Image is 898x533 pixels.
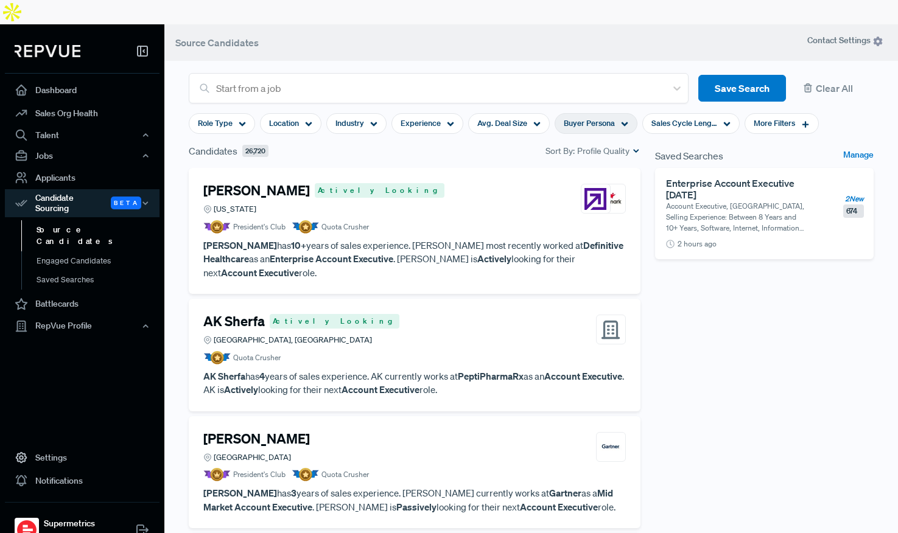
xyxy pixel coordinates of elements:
span: [GEOGRAPHIC_DATA] [214,451,291,463]
strong: Account Executive [342,383,419,395]
strong: 4 [259,370,265,382]
strong: [PERSON_NAME] [203,487,277,499]
span: President's Club [233,221,286,232]
a: Battlecards [5,293,160,316]
button: Save Search [698,75,786,102]
a: Saved Searches [21,270,176,290]
a: Settings [5,446,160,469]
button: Talent [5,125,160,145]
strong: Mid Market Account Executive [203,487,613,513]
span: Industry [335,117,364,129]
span: Buyer Persona [564,117,615,129]
strong: Actively [224,383,258,395]
a: Sales Org Health [5,102,160,125]
div: Sort By: [545,145,640,158]
span: More Filters [754,117,795,129]
a: Dashboard [5,78,160,102]
button: Jobs [5,145,160,166]
strong: 3 [291,487,296,499]
img: President Badge [203,468,231,481]
h4: AK Sherfa [203,313,265,329]
span: Quota Crusher [321,469,369,480]
a: Manage [843,148,874,163]
strong: PeptiPharmaRx [458,370,524,382]
strong: AK Sherfa [203,370,245,382]
img: Gartner [600,436,622,458]
span: Avg. Deal Size [477,117,527,129]
button: Candidate Sourcing Beta [5,189,160,217]
h4: [PERSON_NAME] [203,431,310,447]
strong: 10+ [291,239,306,251]
img: RepVue [15,45,80,57]
img: Quota Badge [292,220,319,234]
span: 2 hours ago [678,239,717,249]
img: Definitive Healthcare [584,188,606,210]
strong: Account Executive [221,266,299,279]
span: Candidates [189,144,237,158]
div: Candidate Sourcing [5,189,160,217]
button: Clear All [796,75,874,102]
img: Quota Badge [292,468,319,481]
span: Profile Quality [577,145,630,158]
span: Sales Cycle Length [651,117,717,129]
h6: Enterprise Account Executive [DATE] [666,178,825,201]
span: Source Candidates [175,37,259,49]
span: President's Club [233,469,286,480]
img: Quota Badge [203,351,231,364]
h4: [PERSON_NAME] [203,183,310,198]
span: [US_STATE] [214,203,256,215]
strong: [PERSON_NAME] [203,239,277,251]
strong: Supermetrics [44,517,110,530]
a: Source Candidates [21,220,176,251]
p: Account Executive, [GEOGRAPHIC_DATA], Selling Experience: Between 8 Years and 10+ Years, Software... [666,201,809,234]
span: Role Type [198,117,233,129]
p: has years of sales experience. AK currently works at as an . AK is looking for their next role. [203,369,626,397]
button: RepVue Profile [5,316,160,336]
strong: Passively [396,501,437,513]
span: 2 New [845,193,864,204]
span: [GEOGRAPHIC_DATA], [GEOGRAPHIC_DATA] [214,334,372,346]
a: Notifications [5,469,160,492]
strong: Enterprise Account Executive [270,253,393,265]
span: Saved Searches [655,148,723,163]
p: has years of sales experience. [PERSON_NAME] most recently worked at as an . [PERSON_NAME] is loo... [203,239,626,280]
span: Quota Crusher [233,352,281,363]
span: Experience [401,117,441,129]
a: Engaged Candidates [21,251,176,271]
strong: Account Executive [520,501,598,513]
span: Quota Crusher [321,221,369,232]
img: Aramark [600,188,622,210]
strong: Gartner [549,487,581,499]
img: President Badge [203,220,231,234]
span: 26,720 [242,145,268,158]
strong: Account Executive [544,370,622,382]
span: Actively Looking [270,314,399,329]
span: 674 [843,204,864,218]
strong: Actively [477,253,511,265]
span: Beta [111,197,141,209]
span: Actively Looking [315,183,444,198]
p: has years of sales experience. [PERSON_NAME] currently works at as a . [PERSON_NAME] is looking f... [203,486,626,514]
span: Contact Settings [807,34,883,47]
span: Location [269,117,299,129]
a: Applicants [5,166,160,189]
